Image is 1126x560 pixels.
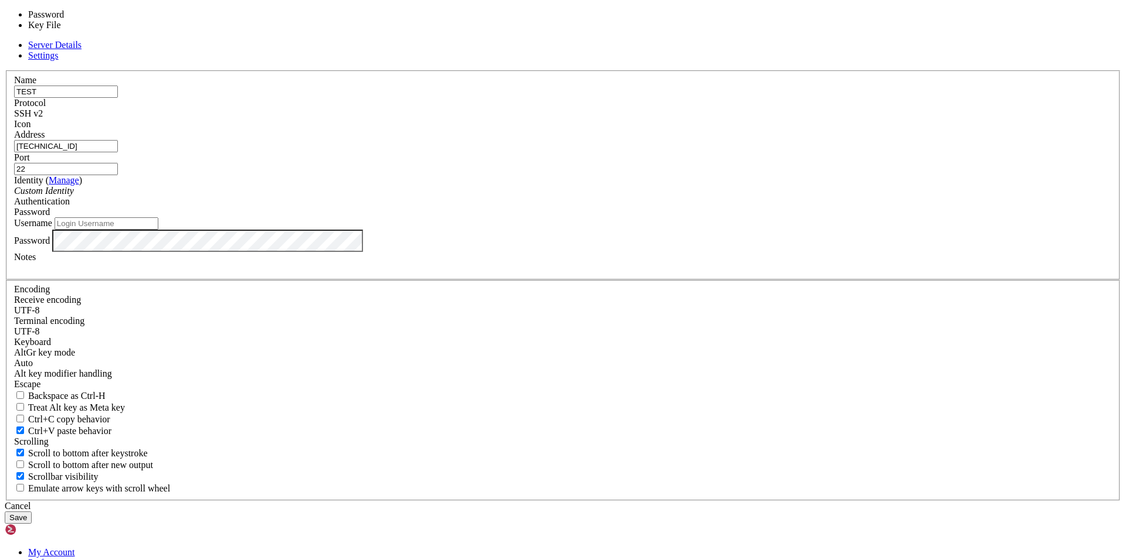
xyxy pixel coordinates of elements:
div: UTF-8 [14,305,1112,316]
label: Scroll to bottom after new output. [14,460,153,470]
label: Encoding [14,284,50,294]
div: Cancel [5,501,1121,511]
label: Keyboard [14,337,51,347]
span: Escape [14,379,40,389]
label: Whether the Alt key acts as a Meta key or as a distinct Alt key. [14,402,125,412]
span: ( ) [46,175,82,185]
span: UTF-8 [14,305,40,315]
button: Save [5,511,32,524]
label: Controls how the Alt key is handled. Escape: Send an ESC prefix. 8-Bit: Add 128 to the typed char... [14,368,112,378]
label: Icon [14,119,30,129]
label: Password [14,235,50,245]
input: Ctrl+C copy behavior [16,415,24,422]
input: Host Name or IP [14,140,118,152]
span: Scrollbar visibility [28,472,99,482]
div: Auto [14,358,1112,368]
span: UTF-8 [14,326,40,336]
i: Custom Identity [14,186,74,196]
label: Protocol [14,98,46,108]
input: Login Username [55,217,158,230]
div: UTF-8 [14,326,1112,337]
div: Custom Identity [14,186,1112,196]
a: My Account [28,547,75,557]
input: Server Name [14,86,118,98]
label: Whether to scroll to the bottom on any keystroke. [14,448,148,458]
a: Settings [28,50,59,60]
span: Ctrl+V paste behavior [28,426,111,436]
div: Escape [14,379,1112,390]
label: Ctrl-C copies if true, send ^C to host if false. Ctrl-Shift-C sends ^C to host if true, copies if... [14,414,110,424]
label: Address [14,129,45,139]
input: Treat Alt key as Meta key [16,403,24,411]
input: Port Number [14,163,118,175]
input: Scrollbar visibility [16,472,24,480]
span: Emulate arrow keys with scroll wheel [28,483,170,493]
label: Set the expected encoding for data received from the host. If the encodings do not match, visual ... [14,347,75,357]
li: Key File [28,20,126,30]
input: Ctrl+V paste behavior [16,426,24,434]
span: Ctrl+C copy behavior [28,414,110,424]
a: Server Details [28,40,82,50]
label: Ctrl+V pastes if true, sends ^V to host if false. Ctrl+Shift+V sends ^V to host if true, pastes i... [14,426,111,436]
label: Identity [14,175,82,185]
input: Scroll to bottom after new output [16,460,24,468]
span: Auto [14,358,33,368]
input: Scroll to bottom after keystroke [16,449,24,456]
label: If true, the backspace should send BS ('\x08', aka ^H). Otherwise the backspace key should send '... [14,391,106,401]
div: Password [14,207,1112,217]
label: Username [14,218,52,228]
label: Set the expected encoding for data received from the host. If the encodings do not match, visual ... [14,295,81,305]
span: Scroll to bottom after keystroke [28,448,148,458]
div: SSH v2 [14,108,1112,119]
span: Backspace as Ctrl-H [28,391,106,401]
span: Password [14,207,50,217]
input: Backspace as Ctrl-H [16,391,24,399]
label: Authentication [14,196,70,206]
span: SSH v2 [14,108,43,118]
img: Shellngn [5,524,72,535]
label: The vertical scrollbar mode. [14,472,99,482]
a: Manage [49,175,79,185]
li: Password [28,9,126,20]
label: Name [14,75,36,85]
input: Emulate arrow keys with scroll wheel [16,484,24,491]
label: Port [14,152,30,162]
label: When using the alternative screen buffer, and DECCKM (Application Cursor Keys) is active, mouse w... [14,483,170,493]
label: Notes [14,252,36,262]
span: Treat Alt key as Meta key [28,402,125,412]
label: The default terminal encoding. ISO-2022 enables character map translations (like graphics maps). ... [14,316,84,326]
label: Scrolling [14,436,49,446]
span: Scroll to bottom after new output [28,460,153,470]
